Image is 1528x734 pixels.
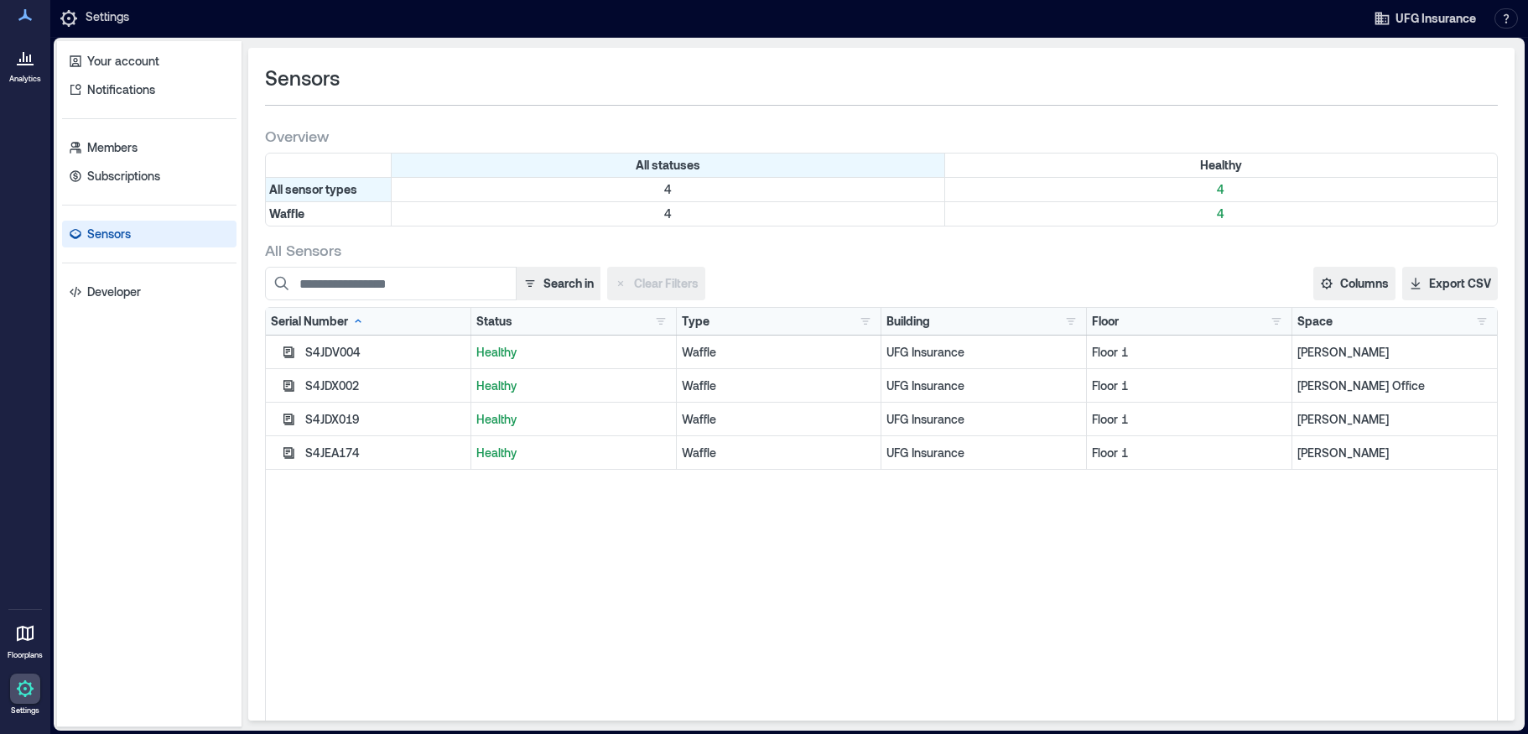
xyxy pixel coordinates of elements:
a: Developer [62,279,236,305]
p: Settings [86,8,129,29]
p: Healthy [476,377,671,394]
p: UFG Insurance [886,411,1081,428]
a: Sensors [62,221,236,247]
p: Notifications [87,81,155,98]
p: Subscriptions [87,168,160,185]
div: S4JDX002 [305,377,465,394]
p: Healthy [476,445,671,461]
p: Settings [11,705,39,716]
div: Status [476,313,512,330]
a: Floorplans [3,613,48,665]
div: Filter by Status: Healthy [945,154,1498,177]
p: UFG Insurance [886,344,1081,361]
p: Sensors [87,226,131,242]
div: All statuses [392,154,945,177]
div: Filter by Type: Waffle [266,202,392,226]
p: 4 [949,181,1494,198]
div: Type [682,313,709,330]
p: [PERSON_NAME] Office [1297,377,1492,394]
p: Members [87,139,138,156]
p: UFG Insurance [886,445,1081,461]
a: Analytics [4,37,46,89]
p: 4 [949,206,1494,222]
button: Export CSV [1402,267,1498,300]
div: All sensor types [266,178,392,201]
div: Floor [1092,313,1119,330]
a: Notifications [62,76,236,103]
p: [PERSON_NAME] [1297,445,1492,461]
p: Developer [87,284,141,300]
p: Floor 1 [1092,445,1286,461]
p: Floor 1 [1092,377,1286,394]
p: [PERSON_NAME] [1297,411,1492,428]
a: Your account [62,48,236,75]
p: Your account [87,53,159,70]
button: Search in [516,267,600,300]
button: Columns [1313,267,1395,300]
div: Serial Number [271,313,365,330]
a: Settings [5,669,45,721]
div: Building [886,313,930,330]
span: All Sensors [265,240,341,260]
p: Healthy [476,411,671,428]
div: Waffle [682,445,876,461]
p: [PERSON_NAME] [1297,344,1492,361]
div: S4JDV004 [305,344,465,361]
div: S4JEA174 [305,445,465,461]
div: Waffle [682,344,876,361]
p: Healthy [476,344,671,361]
div: Waffle [682,377,876,394]
div: Waffle [682,411,876,428]
span: UFG Insurance [1395,10,1476,27]
p: 4 [395,181,941,198]
button: UFG Insurance [1369,5,1481,32]
button: Clear Filters [607,267,705,300]
p: UFG Insurance [886,377,1081,394]
div: Space [1297,313,1333,330]
p: Floorplans [8,650,43,660]
p: Analytics [9,74,41,84]
p: 4 [395,206,941,222]
a: Members [62,134,236,161]
div: S4JDX019 [305,411,465,428]
span: Sensors [265,65,340,91]
div: Filter by Type: Waffle & Status: Healthy [945,202,1498,226]
span: Overview [265,126,329,146]
p: Floor 1 [1092,411,1286,428]
p: Floor 1 [1092,344,1286,361]
a: Subscriptions [62,163,236,190]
